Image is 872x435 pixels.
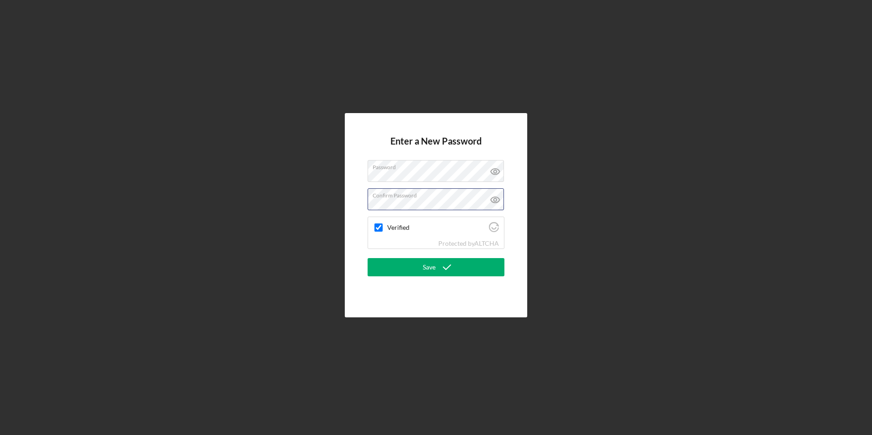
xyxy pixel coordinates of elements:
label: Password [373,161,504,171]
label: Verified [387,224,486,231]
label: Confirm Password [373,189,504,199]
div: Save [423,258,436,276]
a: Visit Altcha.org [489,226,499,233]
button: Save [368,258,504,276]
div: Protected by [438,240,499,247]
a: Visit Altcha.org [474,239,499,247]
h4: Enter a New Password [390,136,482,160]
